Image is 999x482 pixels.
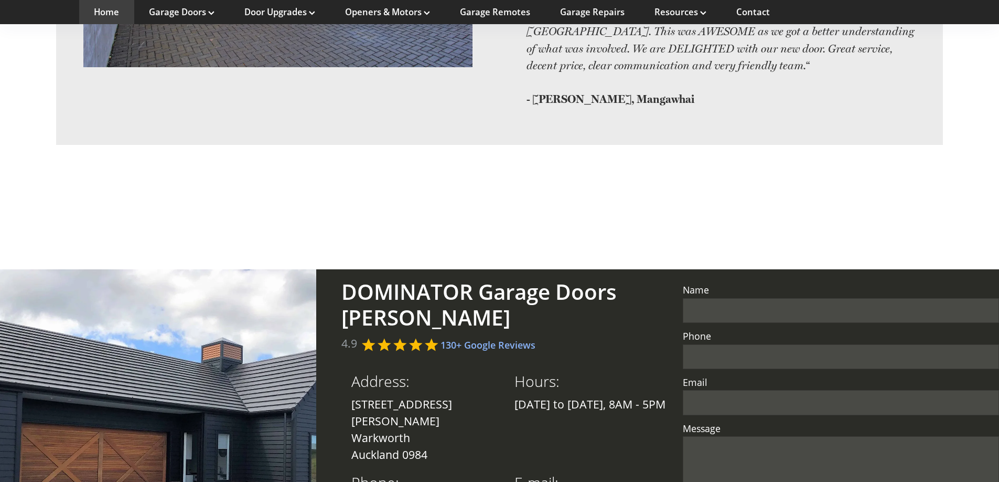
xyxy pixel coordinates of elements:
h2: DOMINATOR Garage Doors [PERSON_NAME] [341,279,658,330]
p: “ [527,6,916,107]
h3: Hours: [514,372,668,396]
a: Garage Repairs [560,6,625,18]
a: Contact [736,6,770,18]
a: Resources [654,6,706,18]
span: 4.9 [341,335,357,352]
em: Dominator were the ONLY ones to pay us a personal visit in [GEOGRAPHIC_DATA]. This was AWESOME as... [527,8,914,71]
p: [STREET_ADDRESS][PERSON_NAME] Warkworth Auckland 0984 [351,396,504,463]
a: 130+ Google Reviews [441,339,535,351]
div: Rated 4.9 out of 5, [362,338,441,352]
label: Name [683,286,999,295]
a: Home [94,6,119,18]
h3: Address: [351,372,504,396]
a: Openers & Motors [345,6,430,18]
a: Garage Remotes [460,6,530,18]
label: Email [683,378,999,387]
p: [DATE] to [DATE], 8AM - 5PM [514,396,668,413]
a: Garage Doors [149,6,214,18]
label: Message [683,424,999,434]
strong: - [PERSON_NAME], Mangawhai [527,92,694,106]
label: Phone [683,332,999,341]
a: Door Upgrades [244,6,315,18]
